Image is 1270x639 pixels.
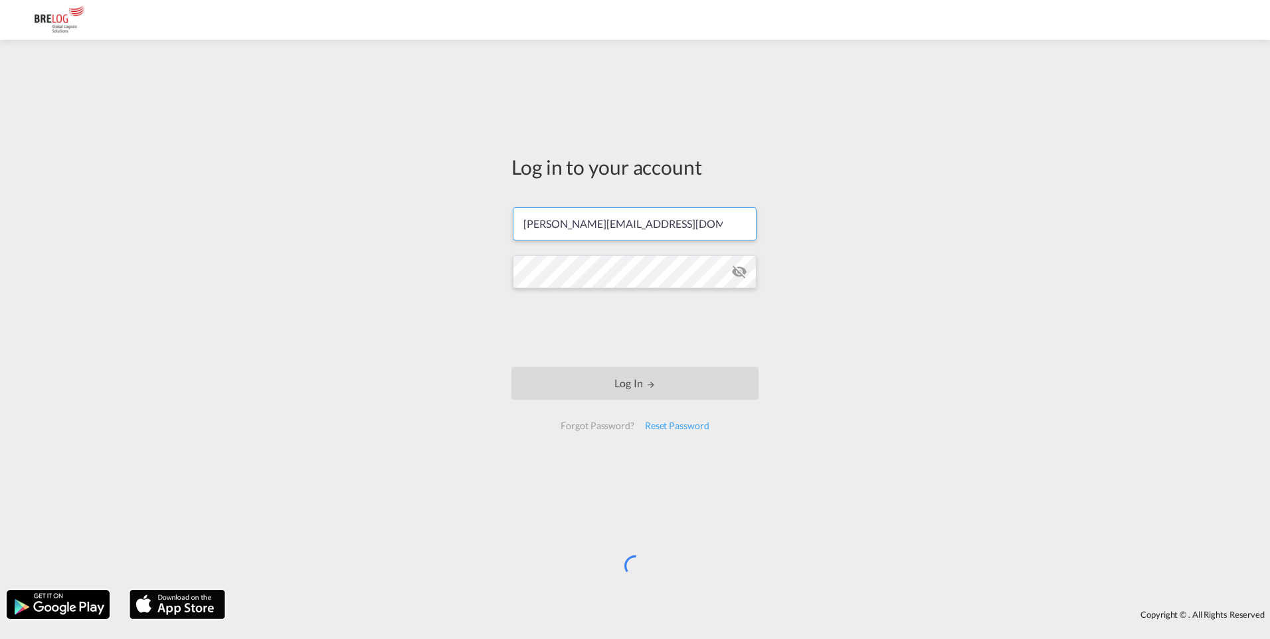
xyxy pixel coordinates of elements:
img: daae70a0ee2511ecb27c1fb462fa6191.png [20,5,110,35]
div: Copyright © . All Rights Reserved [232,603,1270,626]
div: Reset Password [640,414,715,438]
iframe: reCAPTCHA [534,302,736,353]
button: LOGIN [511,367,759,400]
div: Log in to your account [511,153,759,181]
md-icon: icon-eye-off [731,264,747,280]
div: Forgot Password? [555,414,639,438]
img: apple.png [128,589,227,620]
img: google.png [5,589,111,620]
input: Enter email/phone number [513,207,757,240]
